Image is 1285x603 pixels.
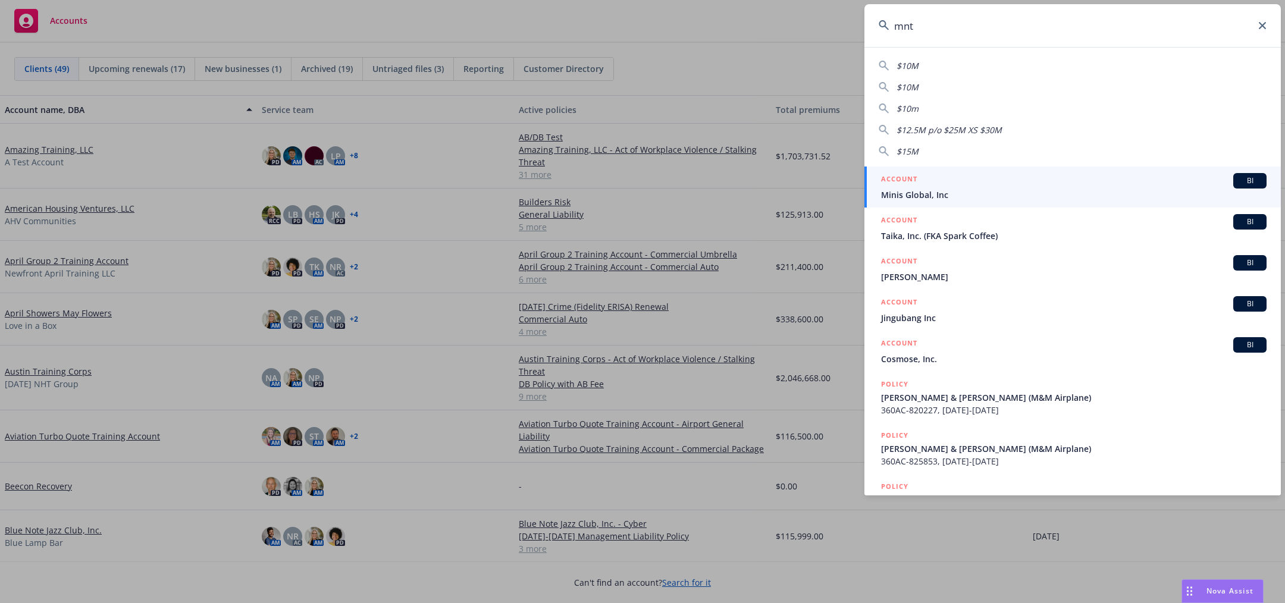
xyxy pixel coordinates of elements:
span: BI [1238,257,1262,268]
span: 360AC-825853, [DATE]-[DATE] [881,455,1267,467]
a: ACCOUNTBICosmose, Inc. [864,331,1281,372]
a: POLICYM [PERSON_NAME] ASSOCIATES LLC [864,474,1281,525]
a: POLICY[PERSON_NAME] & [PERSON_NAME] (M&M Airplane)360AC-820227, [DATE]-[DATE] [864,372,1281,423]
a: ACCOUNTBIMinis Global, Inc [864,167,1281,208]
span: BI [1238,340,1262,350]
span: Cosmose, Inc. [881,353,1267,365]
a: ACCOUNTBI[PERSON_NAME] [864,249,1281,290]
span: [PERSON_NAME] & [PERSON_NAME] (M&M Airplane) [881,391,1267,404]
span: Jingubang Inc [881,312,1267,324]
span: M [PERSON_NAME] ASSOCIATES LLC [881,494,1267,506]
button: Nova Assist [1181,579,1264,603]
h5: ACCOUNT [881,173,917,187]
span: [PERSON_NAME] [881,271,1267,283]
span: $10m [897,103,919,114]
h5: POLICY [881,480,908,492]
a: POLICY[PERSON_NAME] & [PERSON_NAME] (M&M Airplane)360AC-825853, [DATE]-[DATE] [864,423,1281,474]
span: Taika, Inc. (FKA Spark Coffee) [881,230,1267,242]
span: $10M [897,81,919,93]
span: BI [1238,299,1262,309]
span: $10M [897,60,919,71]
span: BI [1238,175,1262,186]
h5: POLICY [881,378,908,390]
span: BI [1238,216,1262,227]
input: Search... [864,4,1281,47]
span: 360AC-820227, [DATE]-[DATE] [881,404,1267,416]
span: Minis Global, Inc [881,189,1267,201]
div: Drag to move [1182,580,1197,602]
span: Nova Assist [1206,586,1253,596]
h5: ACCOUNT [881,337,917,351]
h5: ACCOUNT [881,214,917,228]
span: $12.5M p/o $25M XS $30M [897,124,1002,136]
h5: ACCOUNT [881,255,917,269]
h5: POLICY [881,429,908,441]
a: ACCOUNTBITaika, Inc. (FKA Spark Coffee) [864,208,1281,249]
span: [PERSON_NAME] & [PERSON_NAME] (M&M Airplane) [881,442,1267,455]
a: ACCOUNTBIJingubang Inc [864,290,1281,331]
span: $15M [897,146,919,157]
h5: ACCOUNT [881,296,917,310]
